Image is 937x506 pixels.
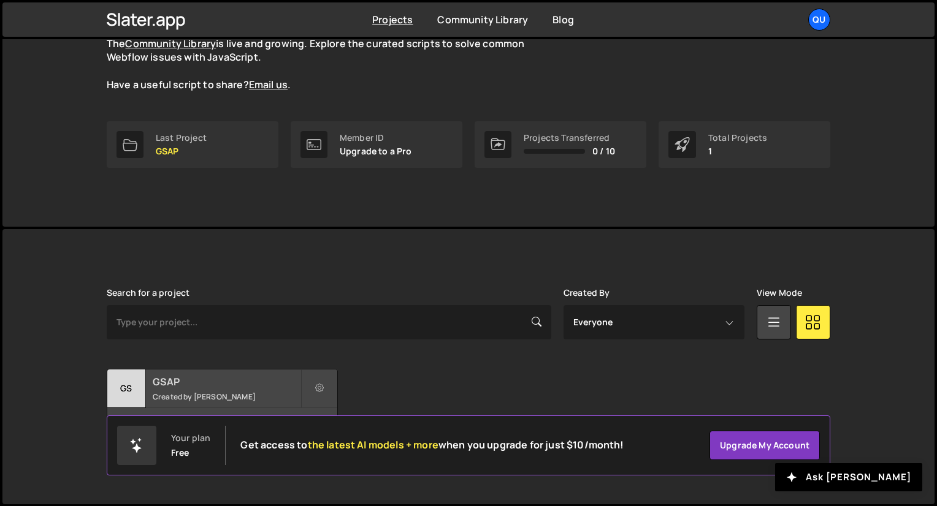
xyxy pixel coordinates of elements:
[107,288,189,298] label: Search for a project
[107,305,551,339] input: Type your project...
[156,146,207,156] p: GSAP
[156,133,207,143] div: Last Project
[340,133,412,143] div: Member ID
[153,391,300,402] small: Created by [PERSON_NAME]
[125,37,216,50] a: Community Library
[708,133,767,143] div: Total Projects
[240,439,624,451] h2: Get access to when you upgrade for just $10/month!
[171,448,189,458] div: Free
[437,13,528,26] a: Community Library
[107,369,146,408] div: GS
[107,408,337,445] div: 2 pages, last updated by [PERSON_NAME] [DATE]
[107,121,278,168] a: Last Project GSAP
[171,433,210,443] div: Your plan
[709,431,820,460] a: Upgrade my account
[564,288,610,298] label: Created By
[775,463,922,491] button: Ask [PERSON_NAME]
[107,37,548,92] p: The is live and growing. Explore the curated scripts to solve common Webflow issues with JavaScri...
[107,369,338,445] a: GS GSAP Created by [PERSON_NAME] 2 pages, last updated by [PERSON_NAME] [DATE]
[757,288,802,298] label: View Mode
[524,133,615,143] div: Projects Transferred
[808,9,830,31] a: Qu
[249,78,288,91] a: Email us
[308,438,438,451] span: the latest AI models + more
[340,146,412,156] p: Upgrade to a Pro
[553,13,574,26] a: Blog
[708,146,767,156] p: 1
[153,375,300,388] h2: GSAP
[372,13,413,26] a: Projects
[592,146,615,156] span: 0 / 10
